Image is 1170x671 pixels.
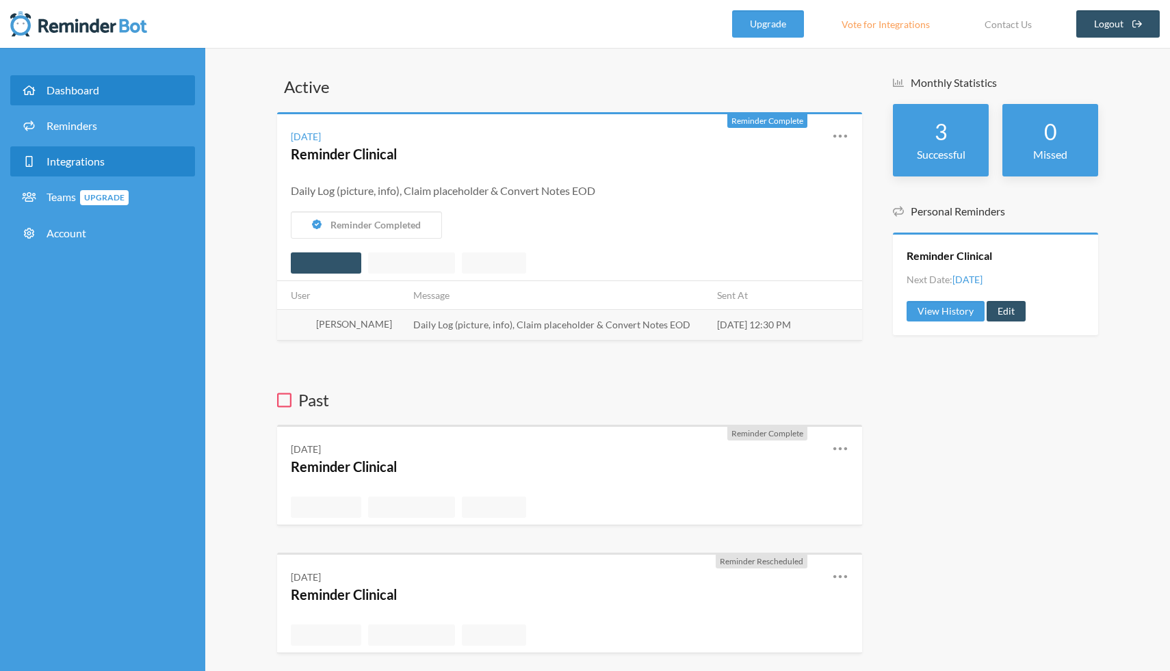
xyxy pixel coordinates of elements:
[893,204,1098,219] h5: Personal Reminders
[10,111,195,141] a: Reminders
[731,428,803,438] span: Reminder Complete
[10,182,195,213] a: TeamsUpgrade
[709,281,862,310] th: Sent At
[47,226,86,239] span: Account
[987,301,1026,321] a: Edit
[10,146,195,176] a: Integrations
[10,218,195,248] a: Account
[330,219,421,231] span: Reminder Completed
[291,442,321,456] div: [DATE]
[316,318,392,330] span: [PERSON_NAME]
[967,10,1049,38] a: Contact Us
[907,272,983,287] li: Next Date:
[709,309,862,340] td: [DATE] 12:30 PM
[47,83,99,96] span: Dashboard
[291,146,397,162] a: Reminder Clinical
[291,586,397,603] a: Reminder Clinical
[720,556,803,566] span: Reminder Rescheduled
[47,190,129,203] span: Teams
[10,10,147,38] img: Reminder Bot
[907,301,985,321] a: View History
[907,146,975,163] p: Successful
[405,281,710,310] th: Message
[1044,118,1057,145] strong: 0
[291,458,397,475] a: Reminder Clinical
[10,75,195,105] a: Dashboard
[277,281,405,310] th: User
[935,118,948,145] strong: 3
[291,570,321,584] div: [DATE]
[893,75,1098,90] h5: Monthly Statistics
[1016,146,1084,163] p: Missed
[1076,10,1160,38] a: Logout
[732,10,804,38] a: Upgrade
[731,116,803,126] span: Reminder Complete
[291,183,848,199] div: Daily Log (picture, info), Claim placeholder & Convert Notes EOD
[277,75,862,98] h3: Active
[291,129,321,144] div: [DATE]
[824,10,947,38] a: Vote for Integrations
[80,190,129,205] span: Upgrade
[291,211,442,239] button: Reminder Completed
[277,389,862,412] h3: Past
[907,248,992,263] a: Reminder Clinical
[47,155,105,168] span: Integrations
[405,309,710,340] td: Daily Log (picture, info), Claim placeholder & Convert Notes EOD
[47,119,97,132] span: Reminders
[952,274,983,285] span: [DATE]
